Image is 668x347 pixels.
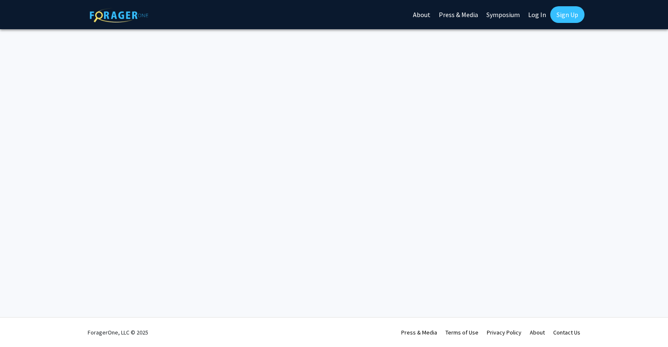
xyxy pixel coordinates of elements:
[487,329,521,336] a: Privacy Policy
[90,8,148,23] img: ForagerOne Logo
[401,329,437,336] a: Press & Media
[88,318,148,347] div: ForagerOne, LLC © 2025
[550,6,584,23] a: Sign Up
[553,329,580,336] a: Contact Us
[445,329,478,336] a: Terms of Use
[530,329,545,336] a: About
